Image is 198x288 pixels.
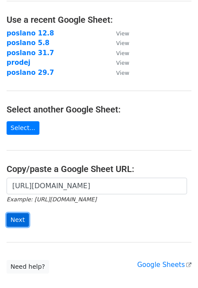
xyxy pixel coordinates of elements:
[7,59,31,67] a: prodej
[7,178,187,194] input: Paste your Google Sheet URL here
[7,69,54,77] a: poslano 29.7
[107,49,129,57] a: View
[7,196,96,203] small: Example: [URL][DOMAIN_NAME]
[107,39,129,47] a: View
[7,213,29,227] input: Next
[154,246,198,288] div: Widget pro chat
[116,40,129,46] small: View
[7,104,191,115] h4: Select another Google Sheet:
[7,260,49,274] a: Need help?
[7,121,39,135] a: Select...
[107,29,129,37] a: View
[154,246,198,288] iframe: Chat Widget
[107,69,129,77] a: View
[116,30,129,37] small: View
[107,59,129,67] a: View
[7,39,49,47] a: poslano 5.8
[116,60,129,66] small: View
[7,49,54,57] a: poslano 31.7
[7,164,191,174] h4: Copy/paste a Google Sheet URL:
[7,14,191,25] h4: Use a recent Google Sheet:
[116,50,129,56] small: View
[7,29,54,37] a: poslano 12.8
[137,261,191,269] a: Google Sheets
[116,70,129,76] small: View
